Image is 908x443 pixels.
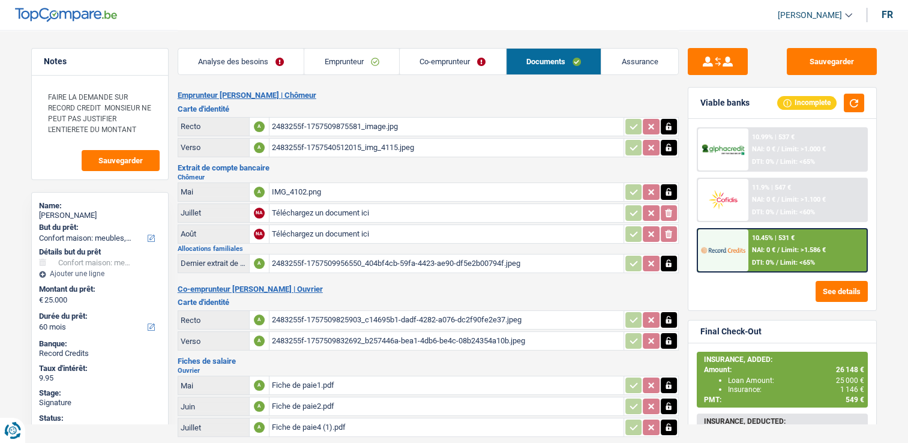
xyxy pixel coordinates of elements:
span: Limit: >1.586 € [781,246,826,254]
div: 10.99% | 537 € [752,133,795,141]
h2: Allocations familiales [178,246,679,252]
div: Insurance: [728,385,864,394]
div: NA [254,208,265,218]
button: Sauvegarder [82,150,160,171]
label: Montant du prêt: [39,285,158,294]
div: A [254,401,265,412]
span: Limit: >1.100 € [781,196,826,203]
div: Verso [181,143,247,152]
span: / [777,196,780,203]
button: See details [816,281,868,302]
div: [PERSON_NAME] [39,211,161,220]
div: Taux d'intérêt: [39,364,161,373]
span: 26 148 € [836,366,864,374]
span: Limit: <60% [780,208,815,216]
div: A [254,315,265,325]
div: Signature [39,398,161,408]
img: AlphaCredit [701,143,745,157]
div: 9.95 [39,373,161,383]
div: Dernier extrait de compte pour vos allocations familiales [181,259,247,268]
div: Loan Amount: [728,376,864,385]
span: / [777,246,780,254]
h2: Emprunteur [PERSON_NAME] | Chômeur [178,91,679,100]
span: 25 000 € [836,376,864,385]
div: A [254,422,265,433]
div: fr [882,9,893,20]
h3: Fiches de salaire [178,357,679,365]
div: Août [181,229,247,238]
div: 2483255f-1757509875581_image.jpg [272,118,621,136]
h5: Notes [44,56,156,67]
span: NAI: 0 € [752,196,775,203]
span: 1 146 € [840,385,864,394]
div: A [254,258,265,269]
h2: Chômeur [178,174,679,181]
div: Viable banks [700,98,750,108]
span: € [39,295,43,305]
a: Documents [507,49,601,74]
div: 2483255f-1757540512015_img_4115.jpeg [272,139,621,157]
div: INSURANCE, DEDUCTED: [704,417,864,426]
div: Fiche de paie1.pdf [272,376,621,394]
div: Recto [181,122,247,131]
div: 2483255f-1757509956550_404bf4cb-59fa-4423-ae90-df5e2b00794f.jpeg [272,255,621,273]
div: A [254,142,265,153]
img: TopCompare Logo [15,8,117,22]
label: Durée du prêt: [39,312,158,321]
h3: Extrait de compte bancaire [178,164,679,172]
a: Analyse des besoins [178,49,304,74]
span: Limit: <65% [780,259,815,267]
div: Juin [181,402,247,411]
div: Incomplete [777,96,837,109]
div: Mai [181,187,247,196]
a: Assurance [601,49,678,74]
div: 10.45% | 531 € [752,234,795,242]
div: Banque: [39,339,161,349]
div: Juillet [181,423,247,432]
span: Sauvegarder [98,157,143,164]
div: 2483255f-1757509825903_c14695b1-dadf-4282-a076-dc2f90fe2e37.jpeg [272,311,621,329]
div: A [254,187,265,197]
div: Status: [39,414,161,423]
div: open [39,423,161,432]
h3: Carte d'identité [178,298,679,306]
div: Ajouter une ligne [39,270,161,278]
img: Cofidis [701,188,745,211]
span: NAI: 0 € [752,145,775,153]
div: A [254,121,265,132]
span: Limit: >1.000 € [781,145,826,153]
a: [PERSON_NAME] [768,5,852,25]
span: Limit: <65% [780,158,815,166]
h2: Ouvrier [178,367,679,374]
div: Stage: [39,388,161,398]
span: / [776,259,778,267]
div: 2483255f-1757509832692_b257446a-bea1-4db6-be4c-08b24354a10b.jpeg [272,332,621,350]
a: Co-emprunteur [400,49,506,74]
div: Fiche de paie4 (1).pdf [272,418,621,436]
span: 549 € [846,396,864,404]
div: IMG_4102.png [272,183,621,201]
div: Mai [181,381,247,390]
div: A [254,336,265,346]
div: Record Credits [39,349,161,358]
div: A [254,380,265,391]
div: Détails but du prêt [39,247,161,257]
span: / [776,208,778,216]
div: Fiche de paie2.pdf [272,397,621,415]
span: / [776,158,778,166]
span: DTI: 0% [752,208,774,216]
div: INSURANCE, ADDED: [704,355,864,364]
div: Juillet [181,208,247,217]
span: DTI: 0% [752,158,774,166]
h3: Carte d'identité [178,105,679,113]
span: / [777,145,780,153]
img: Record Credits [701,239,745,261]
span: [PERSON_NAME] [778,10,842,20]
div: NA [254,229,265,240]
span: NAI: 0 € [752,246,775,254]
div: Final Check-Out [700,327,762,337]
div: Name: [39,201,161,211]
div: 11.9% | 547 € [752,184,791,191]
span: DTI: 0% [752,259,774,267]
div: PMT: [704,396,864,404]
